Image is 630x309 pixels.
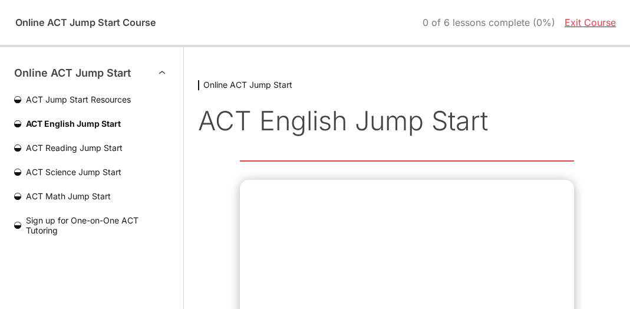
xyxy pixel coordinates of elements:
[21,167,169,177] span: ACT Science Jump Start
[14,215,169,235] a: Sign up for One-on-One ACT Tutoring
[14,17,157,28] h2: Online ACT Jump Start Course
[21,143,169,153] span: ACT Reading Jump Start
[21,94,169,104] span: ACT Jump Start Resources
[565,17,616,28] a: Exit Course
[423,17,555,28] div: 0 of 6 lessons complete (0%)
[21,191,169,201] span: ACT Math Jump Start
[21,119,169,129] span: ACT English Jump Start
[14,119,169,129] a: ACT English Jump Start
[14,191,169,201] a: ACT Math Jump Start
[198,80,616,90] h3: Online ACT Jump Start
[14,94,169,104] a: ACT Jump Start Resources
[198,104,616,137] h1: ACT English Jump Start
[14,143,169,153] a: ACT Reading Jump Start
[14,66,169,80] button: Online ACT Jump Start
[21,215,169,235] span: Sign up for One-on-One ACT Tutoring
[14,167,169,177] a: ACT Science Jump Start
[14,66,143,80] h3: Online ACT Jump Start
[14,66,169,240] nav: Course outline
